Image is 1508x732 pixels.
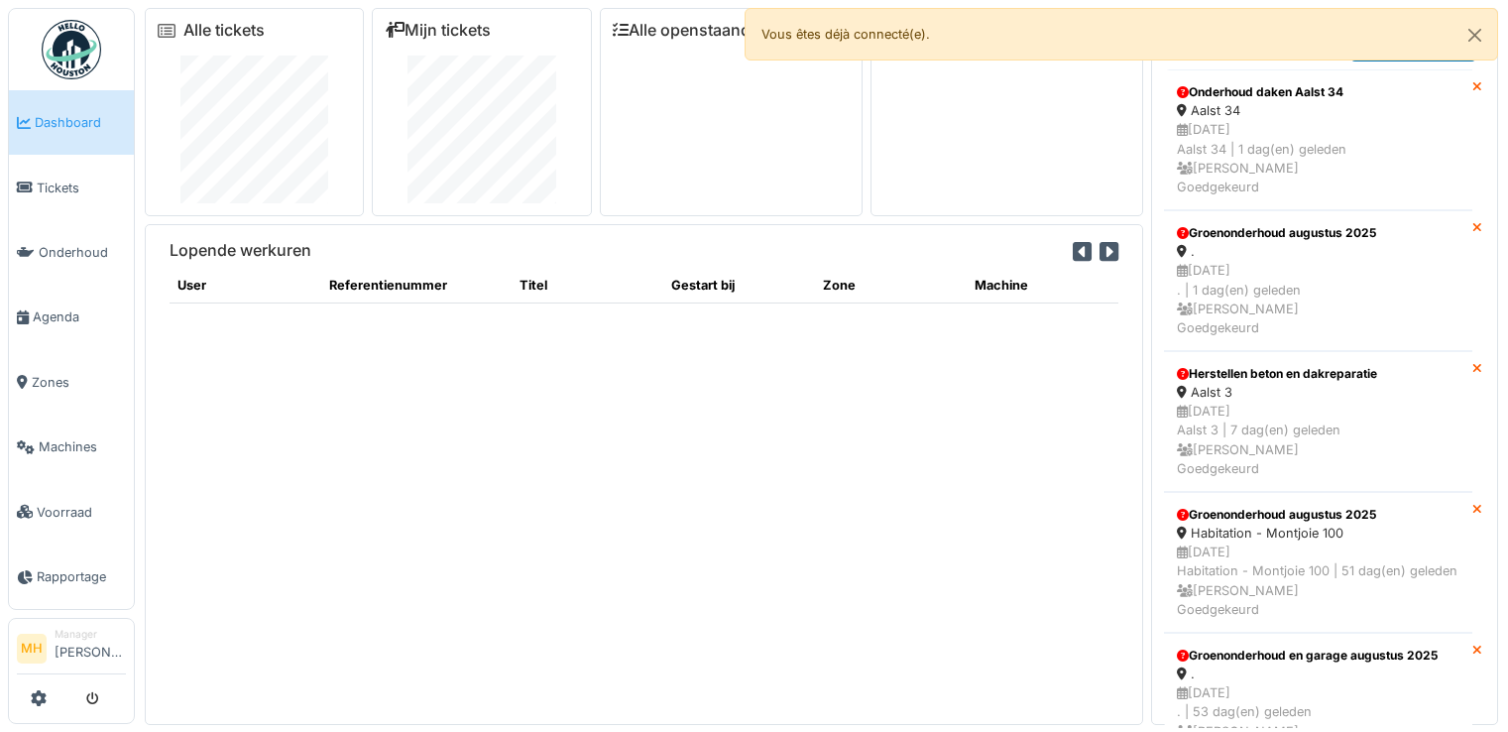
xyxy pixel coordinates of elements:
div: Vous êtes déjà connecté(e). [745,8,1499,61]
span: Rapportage [37,567,126,586]
div: Habitation - Montjoie 100 [1177,524,1459,543]
span: Onderhoud [39,243,126,262]
div: [DATE] Habitation - Montjoie 100 | 51 dag(en) geleden [PERSON_NAME] Goedgekeurd [1177,543,1459,619]
span: translation missing: nl.shared.user [177,278,206,293]
a: Dashboard [9,90,134,155]
span: Machines [39,437,126,456]
div: Manager [55,627,126,642]
a: Groenonderhoud augustus 2025 Habitation - Montjoie 100 [DATE]Habitation - Montjoie 100 | 51 dag(e... [1164,492,1472,633]
span: Dashboard [35,113,126,132]
li: [PERSON_NAME] [55,627,126,670]
div: Groenonderhoud augustus 2025 [1177,224,1459,242]
div: Onderhoud daken Aalst 34 [1177,83,1459,101]
th: Titel [512,268,663,304]
h6: Lopende werkuren [170,241,311,260]
div: Herstellen beton en dakreparatie [1177,365,1459,383]
th: Machine [967,268,1118,304]
a: Agenda [9,285,134,349]
button: Close [1452,9,1497,61]
a: Rapportage [9,545,134,609]
span: Agenda [33,307,126,326]
a: Alle tickets [183,21,265,40]
img: Badge_color-CXgf-gQk.svg [42,20,101,79]
div: Aalst 34 [1177,101,1459,120]
a: Zones [9,350,134,415]
div: [DATE] . | 1 dag(en) geleden [PERSON_NAME] Goedgekeurd [1177,261,1459,337]
span: Zones [32,373,126,392]
span: Tickets [37,179,126,197]
a: Voorraad [9,479,134,544]
span: Voorraad [37,503,126,522]
div: [DATE] Aalst 3 | 7 dag(en) geleden [PERSON_NAME] Goedgekeurd [1177,402,1459,478]
a: Machines [9,415,134,479]
th: Referentienummer [321,268,511,304]
a: Alle openstaande taken [613,21,805,40]
li: MH [17,634,47,664]
a: Onderhoud daken Aalst 34 Aalst 34 [DATE]Aalst 34 | 1 dag(en) geleden [PERSON_NAME]Goedgekeurd [1164,69,1472,210]
a: MH Manager[PERSON_NAME] [17,627,126,674]
th: Zone [815,268,967,304]
a: Groenonderhoud augustus 2025 . [DATE]. | 1 dag(en) geleden [PERSON_NAME]Goedgekeurd [1164,210,1472,351]
a: Mijn tickets [385,21,491,40]
div: Groenonderhoud en garage augustus 2025 [1177,647,1459,665]
a: Tickets [9,155,134,219]
div: . [1177,665,1459,683]
th: Gestart bij [663,268,815,304]
a: Onderhoud [9,220,134,285]
div: Groenonderhoud augustus 2025 [1177,506,1459,524]
a: Herstellen beton en dakreparatie Aalst 3 [DATE]Aalst 3 | 7 dag(en) geleden [PERSON_NAME]Goedgekeurd [1164,351,1472,492]
div: . [1177,242,1459,261]
div: [DATE] Aalst 34 | 1 dag(en) geleden [PERSON_NAME] Goedgekeurd [1177,120,1459,196]
div: Aalst 3 [1177,383,1459,402]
